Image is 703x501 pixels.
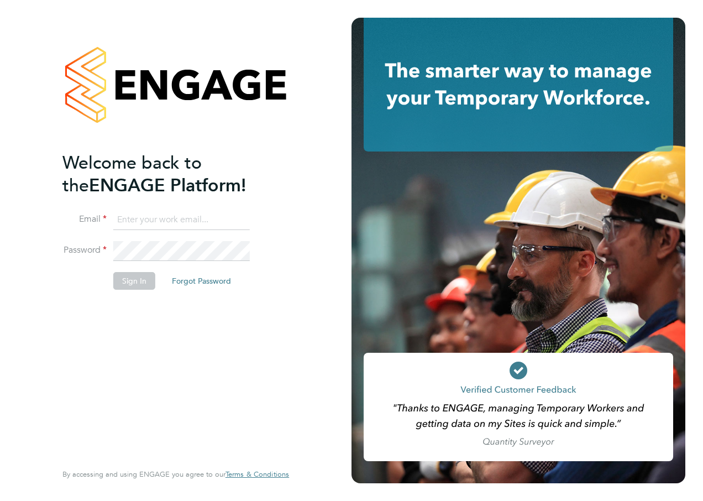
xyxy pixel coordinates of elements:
[225,469,289,479] span: Terms & Conditions
[113,210,250,230] input: Enter your work email...
[62,213,107,225] label: Email
[225,470,289,479] a: Terms & Conditions
[62,469,289,479] span: By accessing and using ENGAGE you agree to our
[62,152,202,196] span: Welcome back to the
[163,272,240,290] button: Forgot Password
[62,152,278,197] h2: ENGAGE Platform!
[62,244,107,256] label: Password
[113,272,155,290] button: Sign In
